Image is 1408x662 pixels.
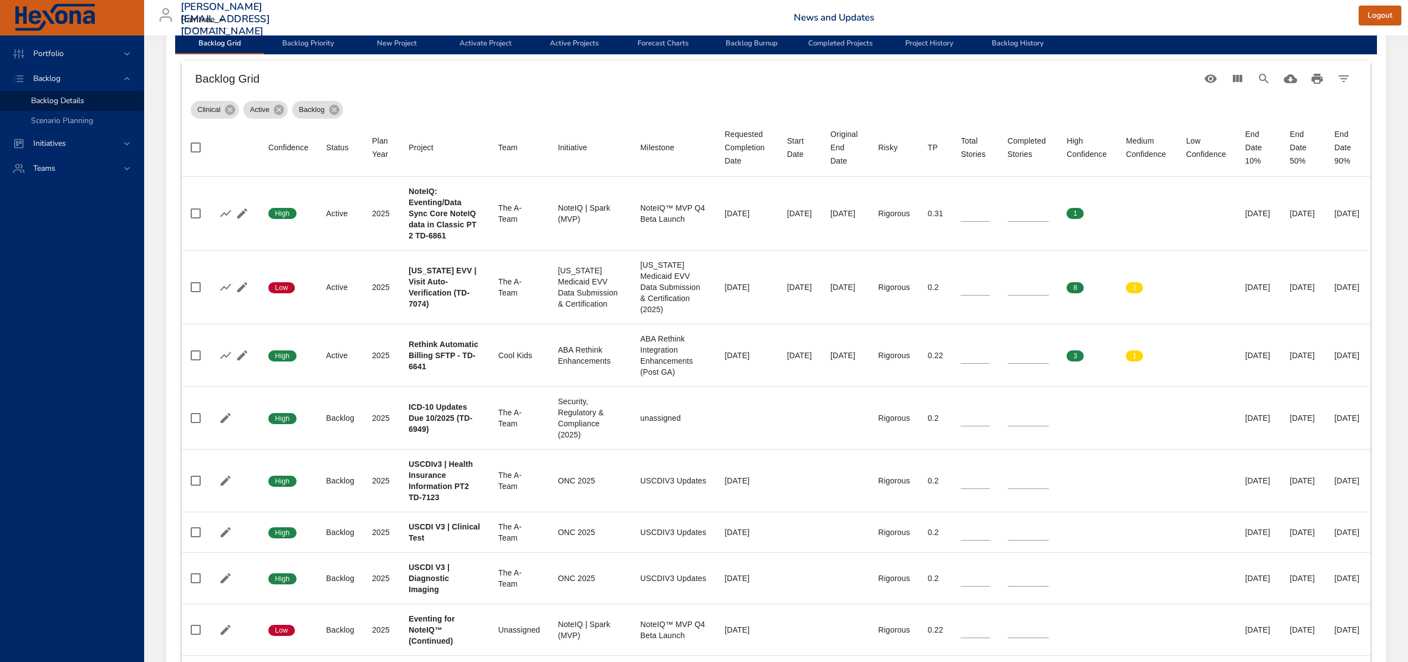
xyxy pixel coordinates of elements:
button: Edit Project Details [217,622,234,638]
div: [DATE] [725,475,769,486]
div: Plan Year [372,134,391,161]
button: Edit Project Details [234,347,251,364]
b: ICD-10 Updates Due 10/2025 (TD-6949) [409,403,472,434]
span: Risky [878,141,910,154]
span: Initiatives [24,138,75,149]
button: Search [1251,65,1277,92]
div: 0.2 [928,475,943,486]
span: Original End Date [830,128,860,167]
div: Table Toolbar [182,61,1370,96]
div: Initiative [558,141,587,154]
span: Project [409,141,481,154]
div: The A-Team [498,470,540,492]
b: Eventing for NoteIQ™ (Continued) [409,614,455,645]
div: [DATE] [1290,573,1317,584]
span: Completed Stories [1008,134,1049,161]
div: 0.2 [928,282,943,293]
div: 0.22 [928,624,943,635]
div: [DATE] [1334,527,1361,538]
div: Active [326,282,354,293]
button: Edit Project Details [217,472,234,489]
div: USCDIV3 Updates [640,527,707,538]
div: Risky [878,141,897,154]
button: View Columns [1224,65,1251,92]
div: The A-Team [498,276,540,298]
div: Backlog [326,527,354,538]
div: [DATE] [1290,282,1317,293]
div: [DATE] [830,208,860,219]
img: Hexona [13,4,96,32]
div: 0.22 [928,350,943,361]
div: Rigorous [878,527,910,538]
div: Backlog [326,475,354,486]
div: Security, Regulatory & Compliance (2025) [558,396,623,440]
div: [DATE] [787,208,813,219]
b: [US_STATE] EVV | Visit Auto-Verification (TD-7074) [409,266,476,308]
button: Filter Table [1330,65,1357,92]
span: Scenario Planning [31,115,93,126]
button: Download CSV [1277,65,1304,92]
div: Low Confidence [1186,134,1228,161]
span: High [268,476,297,486]
div: [DATE] [1245,475,1272,486]
span: Logout [1368,9,1392,23]
div: [DATE] [787,350,813,361]
button: Edit Project Details [234,205,251,222]
div: [DATE] [1334,282,1361,293]
div: Sort [1186,134,1228,161]
div: [DATE] [1290,350,1317,361]
div: End Date 10% [1245,128,1272,167]
div: The A-Team [498,407,540,429]
div: Rigorous [878,413,910,424]
div: [DATE] [1290,413,1317,424]
span: High [268,351,297,361]
span: Confidence [268,141,308,154]
span: High [268,574,297,584]
div: Sort [372,134,391,161]
div: 2025 [372,573,391,584]
div: 0.2 [928,527,943,538]
div: Sort [268,141,308,154]
div: 0.31 [928,208,943,219]
span: Low [268,625,295,635]
button: Edit Project Details [234,279,251,296]
div: [DATE] [830,282,860,293]
span: Portfolio [24,48,73,59]
div: 2025 [372,208,391,219]
div: The A-Team [498,567,540,589]
div: 2025 [372,282,391,293]
button: Standard Views [1197,65,1224,92]
div: Unassigned [498,624,540,635]
span: Low [268,283,295,293]
div: [DATE] [1245,350,1272,361]
span: Status [326,141,354,154]
span: 0 [1186,283,1203,293]
div: [DATE] [725,282,769,293]
div: Medium Confidence [1126,134,1168,161]
span: Teams [24,163,64,174]
div: [DATE] [1245,624,1272,635]
span: Team [498,141,540,154]
div: Raintree [181,11,228,29]
b: USCDI V3 | Diagnostic Imaging [409,563,450,594]
div: Milestone [640,141,674,154]
div: Active [243,101,288,119]
div: [DATE] [1290,208,1317,219]
div: 2025 [372,350,391,361]
h6: Backlog Grid [195,70,1197,88]
div: Sort [928,141,938,154]
div: Status [326,141,349,154]
div: End Date 90% [1334,128,1361,167]
span: Start Date [787,134,813,161]
div: Sort [1008,134,1049,161]
div: Project [409,141,433,154]
span: TP [928,141,943,154]
div: [DATE] [725,573,769,584]
div: ONC 2025 [558,527,623,538]
div: High Confidence [1067,134,1108,161]
div: NoteIQ | Spark (MVP) [558,202,623,225]
div: Sort [830,128,860,167]
div: ABA Rethink Integration Enhancements (Post GA) [640,333,707,378]
div: [DATE] [1334,475,1361,486]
